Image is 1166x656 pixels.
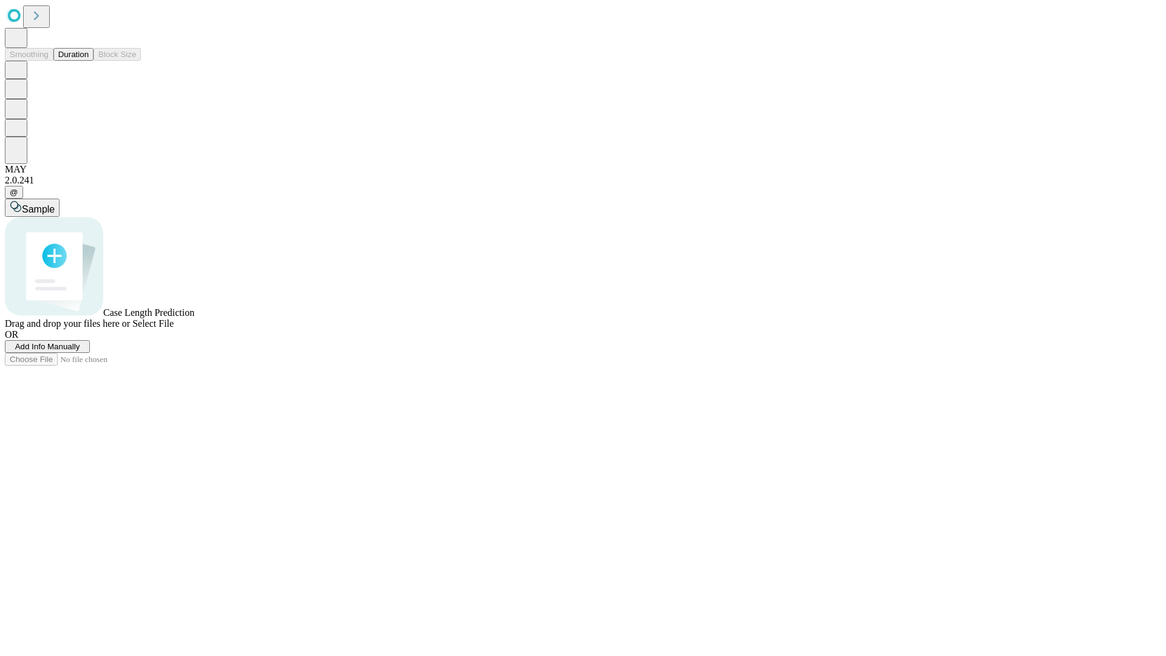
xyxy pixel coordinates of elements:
[5,48,53,61] button: Smoothing
[5,199,60,217] button: Sample
[5,329,18,340] span: OR
[103,307,194,318] span: Case Length Prediction
[15,342,80,351] span: Add Info Manually
[132,318,174,329] span: Select File
[53,48,94,61] button: Duration
[94,48,141,61] button: Block Size
[5,318,130,329] span: Drag and drop your files here or
[5,340,90,353] button: Add Info Manually
[22,204,55,214] span: Sample
[5,175,1161,186] div: 2.0.241
[5,186,23,199] button: @
[10,188,18,197] span: @
[5,164,1161,175] div: MAY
